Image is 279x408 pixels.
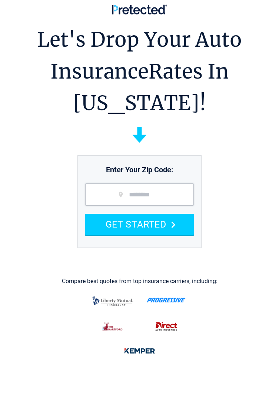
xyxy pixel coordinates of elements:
p: Enter Your Zip Code: [78,157,201,175]
img: progressive [147,298,186,303]
img: direct [152,319,181,334]
input: zip code [85,183,194,206]
img: kemper [120,343,159,359]
img: liberty [90,292,135,310]
img: Pretected Logo [112,4,167,14]
div: Compare best quotes from top insurance carriers, including: [62,278,217,285]
h1: Let's Drop Your Auto Insurance Rates In [US_STATE]! [6,24,273,119]
button: GET STARTED [85,214,194,235]
img: thehartford [98,319,127,334]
